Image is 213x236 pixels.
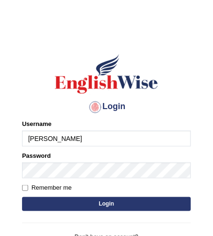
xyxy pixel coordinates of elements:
[22,185,28,191] input: Remember me
[22,151,51,160] label: Password
[22,183,72,192] label: Remember me
[22,100,191,115] h4: Login
[53,53,160,95] img: Logo of English Wise sign in for intelligent practice with AI
[22,197,191,211] button: Login
[22,119,52,128] label: Username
